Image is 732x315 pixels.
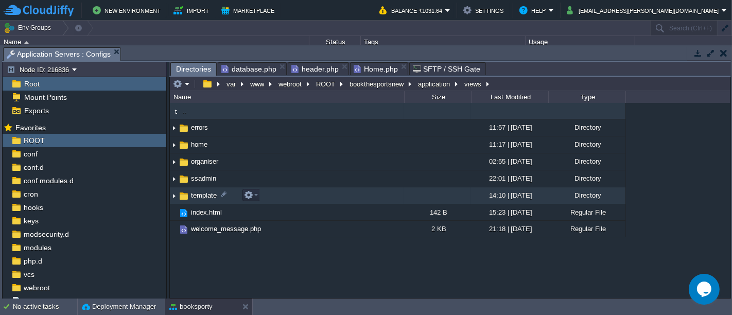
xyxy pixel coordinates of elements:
[291,63,339,75] span: header.php
[178,156,189,168] img: AMDAwAAAACH5BAEAAAAALAAAAAABAAEAAAICRAEAOw==
[348,79,406,89] button: bookthesportsnew
[361,36,525,48] div: Tags
[221,63,276,75] span: database.php
[171,91,404,103] div: Name
[178,139,189,151] img: AMDAwAAAACH5BAEAAAAALAAAAAABAAEAAAICRAEAOw==
[178,224,189,235] img: AMDAwAAAACH5BAEAAAAALAAAAAABAAEAAAICRAEAOw==
[218,62,287,75] li: /var/www/webroot/ROOT/bookthesportsnew/application/config/database.php
[176,63,211,76] span: Directories
[463,4,507,16] button: Settings
[170,221,178,237] img: AMDAwAAAACH5BAEAAAAALAAAAAABAAEAAAICRAEAOw==
[567,4,722,16] button: [EMAIL_ADDRESS][PERSON_NAME][DOMAIN_NAME]
[170,171,178,187] img: AMDAwAAAACH5BAEAAAAALAAAAAABAAEAAAICRAEAOw==
[416,79,452,89] button: application
[472,91,548,103] div: Last Modified
[169,302,213,312] button: booksporty
[22,93,68,102] a: Mount Points
[471,170,548,186] div: 22:01 | [DATE]
[22,149,39,159] a: conf
[22,136,46,145] a: ROOT
[189,191,218,200] a: template
[24,41,29,44] img: AMDAwAAAACH5BAEAAAAALAAAAAABAAEAAAICRAEAOw==
[173,4,212,16] button: Import
[22,256,44,266] a: php.d
[548,221,625,237] div: Regular File
[526,36,635,48] div: Usage
[189,174,218,183] span: ssadmin
[548,119,625,135] div: Directory
[178,190,189,202] img: AMDAwAAAACH5BAEAAAAALAAAAAABAAEAAAICRAEAOw==
[4,21,55,35] button: Env Groups
[221,4,277,16] button: Marketplace
[22,106,50,115] a: Exports
[13,124,47,132] a: Favorites
[22,176,75,185] a: conf.modules.d
[315,79,338,89] button: ROOT
[189,140,209,149] a: home
[7,48,111,61] span: Application Servers : Configs
[471,204,548,220] div: 15:23 | [DATE]
[548,204,625,220] div: Regular File
[181,107,188,115] a: ..
[178,122,189,134] img: AMDAwAAAACH5BAEAAAAALAAAAAABAAEAAAICRAEAOw==
[22,270,36,279] a: vcs
[22,216,40,225] span: keys
[22,283,51,292] a: webroot
[170,188,178,204] img: AMDAwAAAACH5BAEAAAAALAAAAAABAAEAAAICRAEAOw==
[548,187,625,203] div: Directory
[22,203,45,212] a: hooks
[471,136,548,152] div: 11:17 | [DATE]
[519,4,549,16] button: Help
[379,4,445,16] button: Balance ₹1031.64
[471,153,548,169] div: 02:55 | [DATE]
[22,296,47,306] a: php.ini
[178,207,189,219] img: AMDAwAAAACH5BAEAAAAALAAAAAABAAEAAAICRAEAOw==
[471,119,548,135] div: 11:57 | [DATE]
[170,154,178,170] img: AMDAwAAAACH5BAEAAAAALAAAAAABAAEAAAICRAEAOw==
[22,243,53,252] span: modules
[13,123,47,132] span: Favorites
[471,221,548,237] div: 21:18 | [DATE]
[548,170,625,186] div: Directory
[471,187,548,203] div: 14:10 | [DATE]
[463,79,484,89] button: views
[548,136,625,152] div: Directory
[170,106,181,117] img: AMDAwAAAACH5BAEAAAAALAAAAAABAAEAAAICRAEAOw==
[310,36,360,48] div: Status
[22,230,71,239] a: modsecurity.d
[689,274,722,305] iframe: chat widget
[249,79,267,89] button: www
[549,91,625,103] div: Type
[82,302,156,312] button: Deployment Manager
[189,208,223,217] a: index.html
[22,163,45,172] span: conf.d
[93,4,164,16] button: New Environment
[170,204,178,220] img: AMDAwAAAACH5BAEAAAAALAAAAAABAAEAAAICRAEAOw==
[4,4,74,17] img: CloudJiffy
[22,79,41,89] a: Root
[170,137,178,153] img: AMDAwAAAACH5BAEAAAAALAAAAAABAAEAAAICRAEAOw==
[170,120,178,136] img: AMDAwAAAACH5BAEAAAAALAAAAAABAAEAAAICRAEAOw==
[170,77,730,91] input: Click to enter the path
[404,221,471,237] div: 2 KB
[189,157,220,166] a: organiser
[350,62,408,75] li: /var/www/webroot/ROOT/bookthesportsnew/application/controllers/Home.php
[22,189,40,199] span: cron
[189,224,263,233] a: welcome_message.php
